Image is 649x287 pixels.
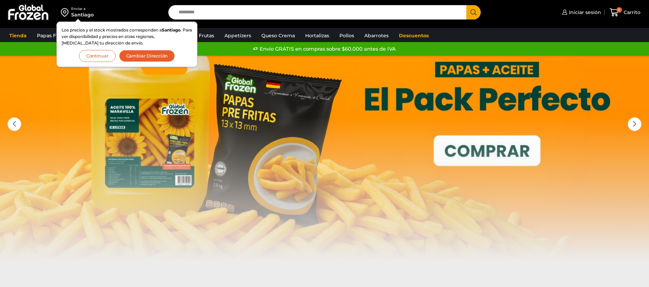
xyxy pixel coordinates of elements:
[628,117,641,131] div: Next slide
[622,9,640,16] span: Carrito
[466,5,481,19] button: Search button
[61,6,71,18] img: address-field-icon.svg
[395,29,432,42] a: Descuentos
[71,11,94,18] div: Santiago
[162,27,181,32] strong: Santiago
[8,117,21,131] div: Previous slide
[221,29,255,42] a: Appetizers
[608,4,642,21] a: 0 Carrito
[62,27,192,47] p: Los precios y el stock mostrados corresponden a . Para ver disponibilidad y precios en otras regi...
[336,29,358,42] a: Pollos
[6,29,30,42] a: Tienda
[302,29,333,42] a: Hortalizas
[79,50,116,62] button: Continuar
[567,9,601,16] span: Iniciar sesión
[361,29,392,42] a: Abarrotes
[560,5,601,19] a: Iniciar sesión
[258,29,298,42] a: Queso Crema
[119,50,175,62] button: Cambiar Dirección
[71,6,94,11] div: Enviar a
[34,29,70,42] a: Papas Fritas
[616,7,622,13] span: 0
